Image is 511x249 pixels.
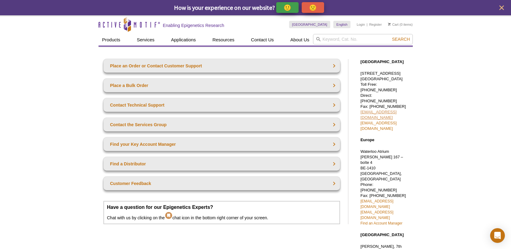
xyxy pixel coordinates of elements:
strong: [GEOGRAPHIC_DATA] [361,59,404,64]
button: Search [390,36,412,42]
a: Place an Order or Contact Customer Support [103,59,340,73]
a: Find your Key Account Manager [103,138,340,151]
p: Waterloo Atrium Phone: [PHONE_NUMBER] Fax: [PHONE_NUMBER] [361,149,410,226]
a: Contact Technical Support [103,98,340,112]
p: 🙂 [284,4,291,11]
a: About Us [287,34,313,46]
a: Find a Distributor [103,157,340,171]
a: [EMAIL_ADDRESS][DOMAIN_NAME] [361,121,397,131]
a: Cart [388,22,399,27]
span: How is your experience on our website? [174,4,275,11]
h2: Enabling Epigenetics Research [163,23,224,28]
a: Contact the Services Group [103,118,340,131]
a: [EMAIL_ADDRESS][DOMAIN_NAME] [361,110,397,120]
a: Customer Feedback [103,177,340,190]
input: Keyword, Cat. No. [313,34,413,44]
a: [GEOGRAPHIC_DATA] [289,21,331,28]
strong: [GEOGRAPHIC_DATA] [361,232,404,237]
span: [PERSON_NAME] 167 – boîte 4 BE-1410 [GEOGRAPHIC_DATA], [GEOGRAPHIC_DATA] [361,155,403,181]
a: Find an Account Manager [361,221,403,225]
a: Contact Us [247,34,277,46]
strong: Europe [361,138,374,142]
a: Services [133,34,158,46]
a: Products [99,34,124,46]
a: [EMAIL_ADDRESS][DOMAIN_NAME] [361,210,393,220]
img: Intercom Chat [165,210,172,219]
p: [STREET_ADDRESS] [GEOGRAPHIC_DATA] Toll Free: [PHONE_NUMBER] Direct: [PHONE_NUMBER] Fax: [PHONE_N... [361,71,410,131]
li: | [367,21,368,28]
p: 🙁 [309,4,317,11]
a: [EMAIL_ADDRESS][DOMAIN_NAME] [361,199,393,209]
p: Chat with us by clicking on the chat icon in the bottom right corner of your screen. [107,205,336,221]
a: Login [357,22,365,27]
li: (0 items) [388,21,413,28]
button: close [498,4,505,12]
a: English [333,21,350,28]
a: Place a Bulk Order [103,79,340,92]
span: Search [392,37,410,42]
a: Applications [167,34,199,46]
div: Open Intercom Messenger [490,228,505,243]
img: Your Cart [388,23,391,26]
a: Resources [209,34,238,46]
a: Register [369,22,382,27]
strong: Have a question for our Epigenetics Experts? [107,205,213,210]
